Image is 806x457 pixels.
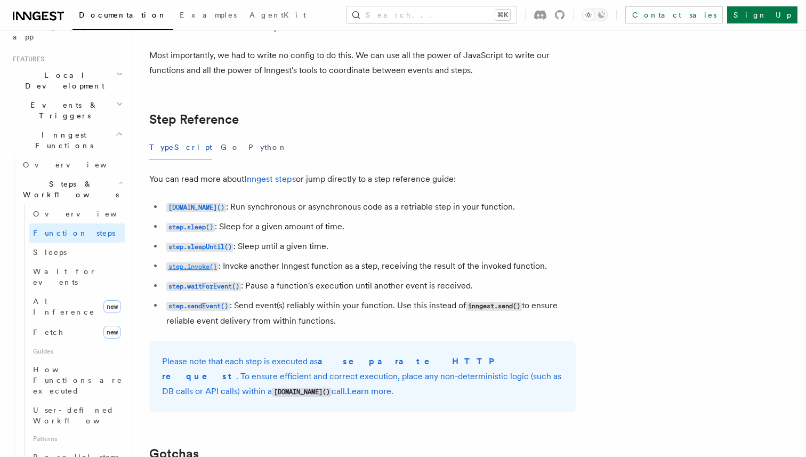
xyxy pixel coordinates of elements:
span: Local Development [9,70,116,91]
a: Setting up your app [9,17,125,46]
button: Steps & Workflows [19,174,125,204]
a: Wait for events [29,262,125,292]
a: Sign Up [727,6,797,23]
a: Contact sales [625,6,723,23]
span: Features [9,55,44,63]
strong: a separate HTTP request [162,356,501,381]
span: Events & Triggers [9,100,116,121]
a: User-defined Workflows [29,400,125,430]
a: Inngest steps [244,174,296,184]
span: new [103,326,121,339]
button: Inngest Functions [9,125,125,155]
a: Fetchnew [29,322,125,343]
button: Search...⌘K [346,6,517,23]
a: Sleeps [29,243,125,262]
a: step.waitForEvent() [166,280,241,291]
code: [DOMAIN_NAME]() [272,388,332,397]
code: step.sleep() [166,223,215,232]
span: How Functions are executed [33,365,123,395]
a: Overview [29,204,125,223]
code: step.invoke() [166,262,219,271]
span: Sleeps [33,248,67,256]
span: Patterns [29,430,125,447]
button: TypeScript [149,135,212,159]
a: Documentation [72,3,173,30]
button: Python [248,135,287,159]
a: How Functions are executed [29,360,125,400]
li: : Sleep for a given amount of time. [163,219,576,235]
span: Wait for events [33,267,96,286]
kbd: ⌘K [495,10,510,20]
span: Fetch [33,328,64,336]
p: Please note that each step is executed as . To ensure efficient and correct execution, place any ... [162,354,563,399]
span: AgentKit [249,11,306,19]
span: Function steps [33,229,115,237]
li: : Sleep until a given time. [163,239,576,254]
a: AI Inferencenew [29,292,125,322]
button: Toggle dark mode [582,9,608,21]
button: Go [221,135,240,159]
li: : Send event(s) reliably within your function. Use this instead of to ensure reliable event deliv... [163,298,576,328]
code: step.waitForEvent() [166,282,241,291]
span: Inngest Functions [9,130,115,151]
span: User-defined Workflows [33,406,129,425]
code: inngest.send() [466,302,522,311]
a: step.sleepUntil() [166,241,233,251]
a: Function steps [29,223,125,243]
a: Step Reference [149,112,239,127]
code: step.sleepUntil() [166,243,233,252]
p: Most importantly, we had to write no config to do this. We can use all the power of JavaScript to... [149,48,576,78]
a: step.sendEvent() [166,300,230,310]
span: Guides [29,343,125,360]
li: : Run synchronous or asynchronous code as a retriable step in your function. [163,199,576,215]
span: Examples [180,11,237,19]
a: step.invoke() [166,261,219,271]
span: AI Inference [33,297,95,316]
a: AgentKit [243,3,312,29]
a: Examples [173,3,243,29]
li: : Pause a function's execution until another event is received. [163,278,576,294]
a: Overview [19,155,125,174]
span: Overview [33,210,143,218]
code: [DOMAIN_NAME]() [166,203,226,212]
button: Local Development [9,66,125,95]
span: Steps & Workflows [19,179,119,200]
a: step.sleep() [166,221,215,231]
span: new [103,300,121,313]
li: : Invoke another Inngest function as a step, receiving the result of the invoked function. [163,259,576,274]
span: Documentation [79,11,167,19]
p: You can read more about or jump directly to a step reference guide: [149,172,576,187]
span: Overview [23,161,133,169]
code: step.sendEvent() [166,302,230,311]
button: Events & Triggers [9,95,125,125]
a: Learn more [347,386,391,396]
a: [DOMAIN_NAME]() [166,202,226,212]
